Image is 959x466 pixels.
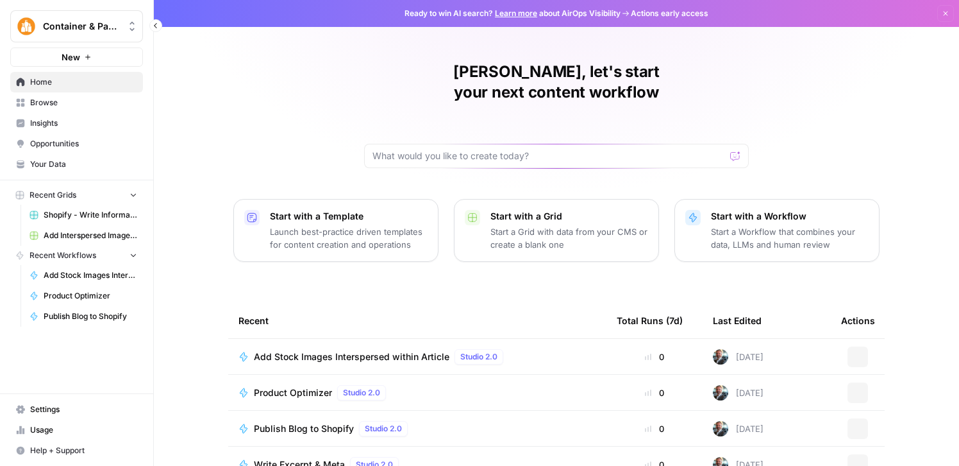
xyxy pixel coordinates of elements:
span: Container & Packaging [43,20,121,33]
div: 0 [617,422,692,435]
p: Start a Grid with data from your CMS or create a blank one [490,225,648,251]
span: Add Stock Images Interspersed within Article [254,350,449,363]
p: Start with a Template [270,210,428,223]
a: Browse [10,92,143,113]
span: Add Interspersed Images in Article [44,230,137,241]
a: Add Stock Images Interspersed within ArticleStudio 2.0 [238,349,596,365]
span: Product Optimizer [44,290,137,302]
span: Publish Blog to Shopify [254,422,354,435]
button: Workspace: Container & Packaging [10,10,143,42]
span: Studio 2.0 [365,423,402,435]
p: Start with a Grid [490,210,648,223]
a: Insights [10,113,143,134]
div: Total Runs (7d) [617,303,683,338]
span: Browse [30,97,137,108]
p: Launch best-practice driven templates for content creation and operations [270,225,428,251]
a: Opportunities [10,134,143,154]
a: Learn more [495,8,537,18]
a: Home [10,72,143,92]
button: Recent Grids [10,186,143,205]
span: Home [30,76,137,88]
span: Insights [30,117,137,129]
input: What would you like to create today? [372,150,725,162]
a: Your Data [10,154,143,175]
h1: [PERSON_NAME], let's start your next content workflow [364,62,749,103]
span: Recent Grids [29,189,76,201]
img: dclca1gcjr3pyhgcl70ymh1384s4 [713,385,728,401]
span: New [62,51,80,64]
button: Help + Support [10,440,143,461]
div: [DATE] [713,385,763,401]
a: Product Optimizer [24,286,143,306]
div: Recent [238,303,596,338]
img: dclca1gcjr3pyhgcl70ymh1384s4 [713,421,728,436]
a: Product OptimizerStudio 2.0 [238,385,596,401]
div: 0 [617,386,692,399]
span: Help + Support [30,445,137,456]
span: Studio 2.0 [460,351,497,363]
span: Actions early access [631,8,708,19]
span: Settings [30,404,137,415]
span: Ready to win AI search? about AirOps Visibility [404,8,621,19]
img: dclca1gcjr3pyhgcl70ymh1384s4 [713,349,728,365]
button: Start with a GridStart a Grid with data from your CMS or create a blank one [454,199,659,262]
a: Usage [10,420,143,440]
div: [DATE] [713,349,763,365]
span: Studio 2.0 [343,387,380,399]
span: Publish Blog to Shopify [44,311,137,322]
span: Product Optimizer [254,386,332,399]
button: Recent Workflows [10,246,143,265]
button: New [10,47,143,67]
span: Usage [30,424,137,436]
div: Last Edited [713,303,762,338]
span: Opportunities [30,138,137,150]
a: Add Interspersed Images in Article [24,225,143,246]
a: Settings [10,399,143,420]
div: 0 [617,350,692,363]
span: Recent Workflows [29,250,96,261]
span: Shopify - Write Informational Articles [44,209,137,221]
p: Start a Workflow that combines your data, LLMs and human review [711,225,869,251]
div: [DATE] [713,421,763,436]
div: Actions [841,303,875,338]
a: Shopify - Write Informational Articles [24,205,143,225]
button: Start with a WorkflowStart a Workflow that combines your data, LLMs and human review [674,199,880,262]
span: Your Data [30,159,137,170]
span: Add Stock Images Interspersed within Article [44,270,137,281]
button: Start with a TemplateLaunch best-practice driven templates for content creation and operations [233,199,438,262]
a: Add Stock Images Interspersed within Article [24,265,143,286]
p: Start with a Workflow [711,210,869,223]
img: Container & Packaging Logo [15,15,38,38]
a: Publish Blog to Shopify [24,306,143,327]
a: Publish Blog to ShopifyStudio 2.0 [238,421,596,436]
